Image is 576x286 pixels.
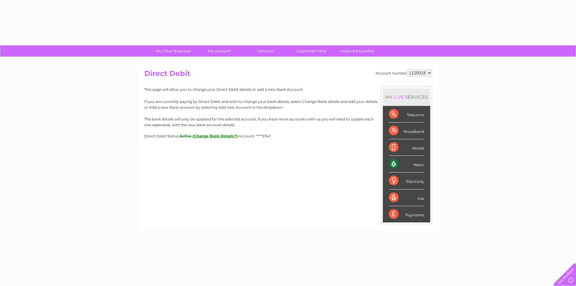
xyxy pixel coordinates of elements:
[144,134,432,138] div: Direct Debit Status:
[389,139,424,156] div: Mobile
[194,45,244,57] a: My Account
[148,45,198,57] a: My Clear Business
[180,134,192,138] span: Active
[286,45,336,57] a: Customer Help
[144,87,432,92] p: This page will allow you to change your Direct Debit details or add a new Bank Account.
[193,134,238,138] button: (Change Bank Details?)
[376,69,432,77] div: Account number
[332,45,382,57] a: Make A Payment
[392,94,405,100] div: LIVE
[389,173,424,189] div: Electricity
[389,106,424,123] div: Telecoms
[389,206,424,222] div: Payments
[144,69,432,81] h2: Direct Debit
[144,116,432,128] p: The bank details will only be updated for the selected account, if you have more accounts with us...
[240,45,290,57] a: Services
[144,99,432,110] p: If you are currently paying by Direct Debit and wish to change your bank details, select Change B...
[389,189,424,206] div: Gas
[383,88,430,106] div: MY SERVICES
[389,156,424,173] div: Water
[389,123,424,139] div: Broadband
